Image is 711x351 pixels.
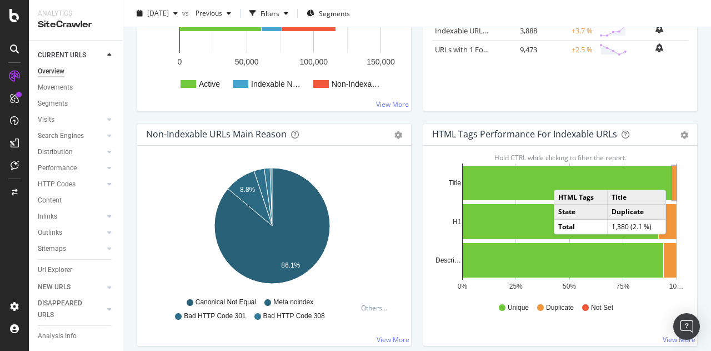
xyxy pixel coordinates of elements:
[38,298,104,321] a: DISAPPEARED URLS
[38,146,73,158] div: Distribution
[38,162,104,174] a: Performance
[377,335,409,344] a: View More
[554,190,607,205] td: HTML Tags
[616,283,629,290] text: 75%
[669,283,683,290] text: 10…
[235,57,259,66] text: 50,000
[38,243,66,255] div: Sitemaps
[332,80,379,88] text: Non-Indexa…
[147,8,169,18] span: 2025 Sep. 10th
[38,281,71,293] div: NEW URLS
[281,261,300,269] text: 86.1%
[540,40,595,59] td: +2.5 %
[38,211,104,223] a: Inlinks
[546,303,574,313] span: Duplicate
[273,298,313,307] span: Meta noindex
[182,8,191,18] span: vs
[554,220,607,234] td: Total
[394,131,402,139] div: gear
[453,218,462,226] text: H1
[146,128,287,140] div: Non-Indexable URLs Main Reason
[680,131,688,139] div: gear
[38,146,104,158] a: Distribution
[38,330,77,342] div: Analysis Info
[38,179,76,190] div: HTTP Codes
[495,40,540,59] td: 9,473
[458,283,468,290] text: 0%
[432,164,684,293] svg: A chart.
[146,164,398,293] svg: A chart.
[449,179,462,187] text: Title
[196,298,256,307] span: Canonical Not Equal
[191,4,236,22] button: Previous
[302,4,354,22] button: Segments
[38,18,114,31] div: SiteCrawler
[38,98,115,110] a: Segments
[435,256,461,264] text: Descri…
[673,313,700,340] div: Open Intercom Messenger
[554,205,607,220] td: State
[38,130,84,142] div: Search Engines
[508,303,529,313] span: Unique
[376,100,409,109] a: View More
[132,4,182,22] button: [DATE]
[300,57,328,66] text: 100,000
[432,128,617,140] div: HTML Tags Performance for Indexable URLs
[38,66,115,77] a: Overview
[38,130,104,142] a: Search Engines
[38,50,104,61] a: CURRENT URLS
[663,335,695,344] a: View More
[509,283,523,290] text: 25%
[245,4,293,22] button: Filters
[38,114,54,126] div: Visits
[655,43,663,52] div: bell-plus
[38,66,64,77] div: Overview
[38,298,94,321] div: DISAPPEARED URLS
[178,57,182,66] text: 0
[607,205,665,220] td: Duplicate
[38,179,104,190] a: HTTP Codes
[38,330,115,342] a: Analysis Info
[38,211,57,223] div: Inlinks
[607,220,665,234] td: 1,380 (2.1 %)
[591,303,613,313] span: Not Set
[38,264,115,276] a: Url Explorer
[38,50,86,61] div: CURRENT URLS
[38,82,115,93] a: Movements
[38,243,104,255] a: Sitemaps
[38,195,115,206] a: Content
[261,8,279,18] div: Filters
[655,24,663,33] div: bell-plus
[38,98,68,110] div: Segments
[563,283,576,290] text: 50%
[38,162,77,174] div: Performance
[38,227,62,239] div: Outlinks
[38,82,73,93] div: Movements
[38,195,62,206] div: Content
[263,312,325,321] span: Bad HTTP Code 308
[251,80,301,88] text: Indexable N…
[495,21,540,40] td: 3,888
[38,281,104,293] a: NEW URLS
[38,264,72,276] div: Url Explorer
[191,8,222,18] span: Previous
[199,80,220,88] text: Active
[361,303,392,313] div: Others...
[38,9,114,18] div: Analytics
[435,26,556,36] a: Indexable URLs with Bad Description
[367,57,395,66] text: 150,000
[240,186,256,194] text: 8.8%
[38,227,104,239] a: Outlinks
[435,45,517,55] a: URLs with 1 Follow Inlink
[540,21,595,40] td: +3.7 %
[184,312,246,321] span: Bad HTTP Code 301
[607,190,665,205] td: Title
[319,8,350,18] span: Segments
[38,114,104,126] a: Visits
